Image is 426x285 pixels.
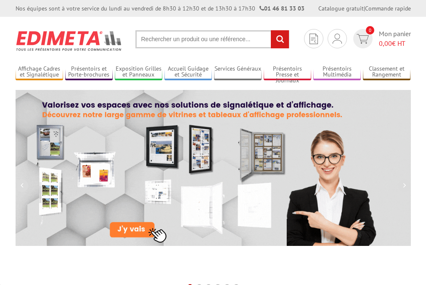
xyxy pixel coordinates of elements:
[271,30,289,48] input: rechercher
[318,4,411,13] div: |
[365,5,411,12] a: Commande rapide
[313,65,361,79] a: Présentoirs Multimédia
[379,29,411,48] span: Mon panier
[16,25,123,56] img: Présentoir, panneau, stand - Edimeta - PLV, affichage, mobilier bureau, entreprise
[379,39,392,47] span: 0,00
[310,34,318,44] img: devis rapide
[135,30,289,48] input: Rechercher un produit ou une référence...
[363,65,410,79] a: Classement et Rangement
[214,65,262,79] a: Services Généraux
[264,65,311,79] a: Présentoirs Presse et Journaux
[379,39,411,48] span: € HT
[351,29,411,48] a: devis rapide 0 Mon panier 0,00€ HT
[115,65,162,79] a: Exposition Grilles et Panneaux
[164,65,212,79] a: Accueil Guidage et Sécurité
[366,26,374,34] span: 0
[357,34,369,44] img: devis rapide
[16,4,304,13] div: Nos équipes sont à votre service du lundi au vendredi de 8h30 à 12h30 et de 13h30 à 17h30
[259,5,304,12] strong: 01 46 81 33 03
[65,65,113,79] a: Présentoirs et Porte-brochures
[16,65,63,79] a: Affichage Cadres et Signalétique
[333,34,342,44] img: devis rapide
[318,5,364,12] a: Catalogue gratuit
